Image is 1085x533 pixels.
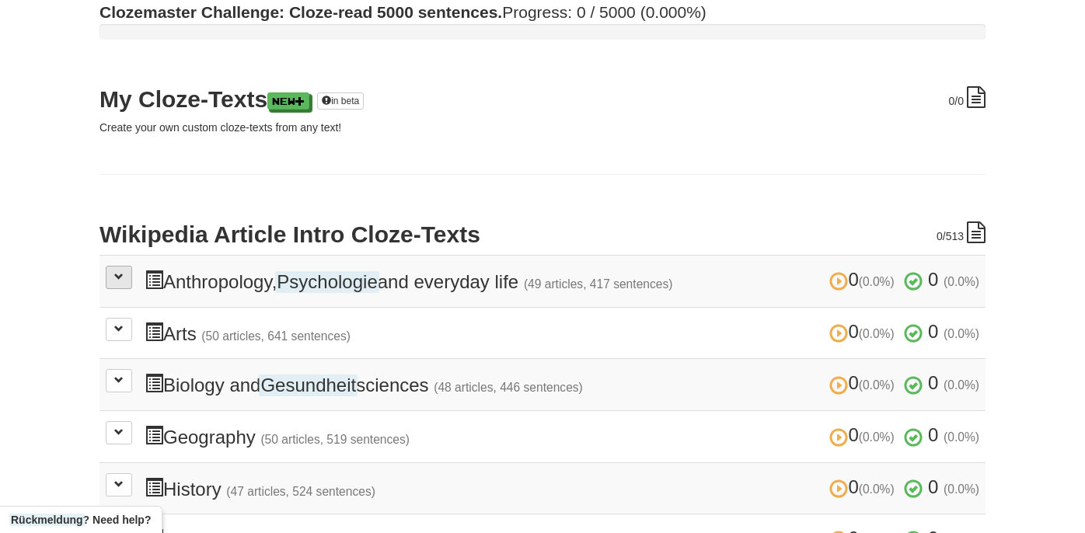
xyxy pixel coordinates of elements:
h3: History [145,477,979,500]
a: New [267,92,309,110]
span: 0 [928,372,938,393]
span: Open feedback widget [11,512,151,528]
small: (0.0%) [944,327,979,340]
small: (0.0%) [859,430,895,444]
h2: My Cloze-Texts [99,86,986,112]
a: in beta [317,92,364,110]
span: 0 [829,269,899,290]
p: Create your own custom cloze-texts from any text! [99,120,986,135]
span: 0 [928,269,938,290]
small: (0.0%) [944,275,979,288]
h3: Arts [145,322,979,344]
span: Progress: 0 / 5000 (0.000%) [99,3,706,21]
h3: Anthropology, and everyday life [145,270,979,293]
small: (0.0%) [859,378,895,392]
div: /0 [949,86,986,109]
small: (0.0%) [944,378,979,392]
span: 0 [829,372,899,393]
span: 0 [928,476,938,497]
span: 0 [928,321,938,342]
span: 0 [829,321,899,342]
span: 0 [829,476,899,497]
span: 0 [928,424,938,445]
small: (48 articles, 446 sentences) [434,381,583,394]
h3: Geography [145,425,979,448]
strong: Clozemaster Challenge: Cloze-read 5000 sentences. [99,3,502,21]
small: (0.0%) [944,482,979,496]
span: 0 [949,95,955,107]
small: (0.0%) [859,275,895,288]
small: (47 articles, 524 sentences) [226,485,375,498]
small: (50 articles, 641 sentences) [201,329,351,343]
span: 0 [937,230,943,242]
h2: Wikipedia Article Intro Cloze-Texts [99,221,986,247]
small: (0.0%) [859,482,895,496]
small: (0.0%) [859,327,895,340]
small: (49 articles, 417 sentences) [524,277,673,291]
h3: Biology and sciences [145,373,979,396]
span: 0 [829,424,899,445]
small: (0.0%) [944,430,979,444]
div: /513 [937,221,986,244]
small: (50 articles, 519 sentences) [260,433,410,446]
